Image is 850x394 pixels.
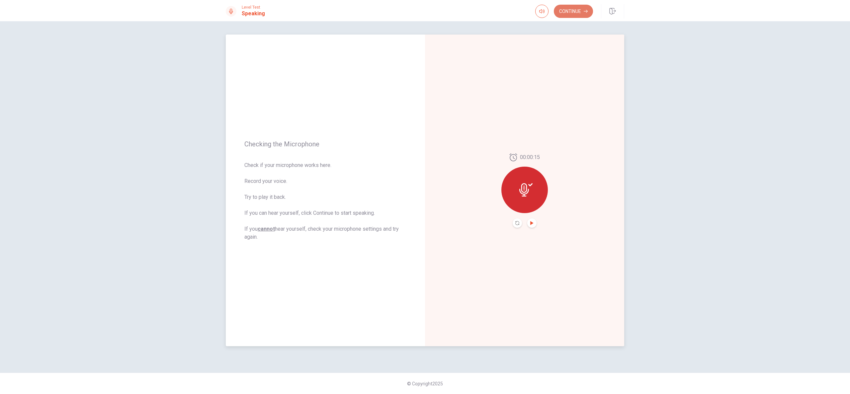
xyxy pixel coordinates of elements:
h1: Speaking [242,10,265,18]
button: Record Again [513,218,522,228]
span: © Copyright 2025 [407,381,443,386]
span: Level Test [242,5,265,10]
button: Play Audio [527,218,537,228]
u: cannot [258,226,275,232]
span: Check if your microphone works here. Record your voice. Try to play it back. If you can hear your... [244,161,406,241]
button: Continue [554,5,593,18]
span: Checking the Microphone [244,140,406,148]
span: 00:00:15 [520,153,540,161]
